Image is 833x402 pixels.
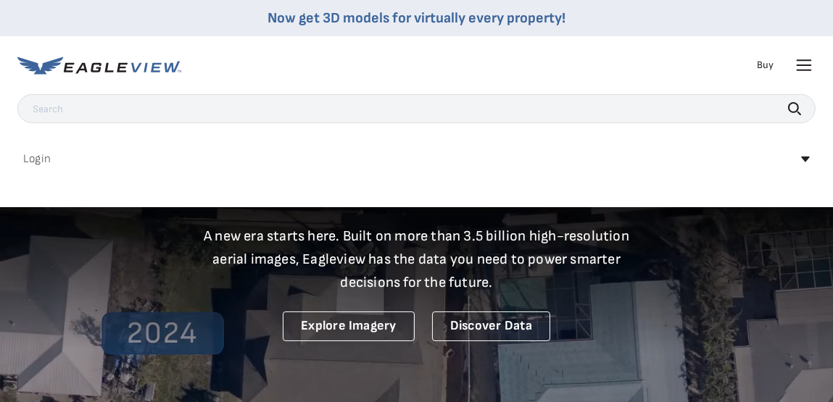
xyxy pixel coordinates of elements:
[432,311,550,341] a: Discover Data
[268,9,565,27] a: Now get 3D models for virtually every property!
[23,154,51,165] h2: Login
[17,94,816,123] input: Search
[283,311,415,341] a: Explore Imagery
[195,225,639,294] p: A new era starts here. Built on more than 3.5 billion high-resolution aerial images, Eagleview ha...
[757,59,774,72] a: Buy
